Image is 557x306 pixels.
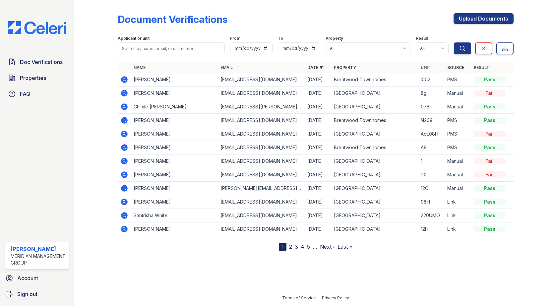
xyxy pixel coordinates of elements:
[118,42,224,54] input: Search by name, email, or unit number
[474,212,506,219] div: Pass
[289,243,292,250] a: 2
[20,74,46,82] span: Properties
[474,226,506,232] div: Pass
[218,141,305,154] td: [EMAIL_ADDRESS][DOMAIN_NAME]
[17,274,38,282] span: Account
[220,65,233,70] a: Email
[418,87,445,100] td: 8g
[305,114,331,127] td: [DATE]
[331,100,418,114] td: [GEOGRAPHIC_DATA]
[447,65,464,70] a: Source
[305,182,331,195] td: [DATE]
[416,36,428,41] label: Result
[331,182,418,195] td: [GEOGRAPHIC_DATA]
[218,209,305,222] td: [EMAIL_ADDRESS][DOMAIN_NAME]
[445,141,471,154] td: PMS
[218,114,305,127] td: [EMAIL_ADDRESS][DOMAIN_NAME]
[17,290,37,298] span: Sign out
[134,65,146,70] a: Name
[338,243,352,250] a: Last »
[474,199,506,205] div: Pass
[282,295,316,300] a: Terms of Service
[218,222,305,236] td: [EMAIL_ADDRESS][DOMAIN_NAME]
[131,100,218,114] td: Chinile [PERSON_NAME]
[131,182,218,195] td: [PERSON_NAME]
[131,73,218,87] td: [PERSON_NAME]
[131,222,218,236] td: [PERSON_NAME]
[445,154,471,168] td: Manual
[218,195,305,209] td: [EMAIL_ADDRESS][DOMAIN_NAME]
[421,65,431,70] a: Unit
[445,168,471,182] td: Manual
[331,127,418,141] td: [GEOGRAPHIC_DATA]
[474,144,506,151] div: Pass
[5,87,69,100] a: FAQ
[445,182,471,195] td: Manual
[474,171,506,178] div: Fail
[418,209,445,222] td: 220UMO
[418,222,445,236] td: 12H
[418,168,445,182] td: 10I
[313,243,317,251] span: …
[305,222,331,236] td: [DATE]
[418,195,445,209] td: 08H
[474,76,506,83] div: Pass
[331,87,418,100] td: [GEOGRAPHIC_DATA]
[131,114,218,127] td: [PERSON_NAME]
[445,127,471,141] td: PMS
[3,21,72,34] img: CE_Logo_Blue-a8612792a0a2168367f1c8372b55b34899dd931a85d93a1a3d3e32e68fde9ad4.png
[218,127,305,141] td: [EMAIL_ADDRESS][DOMAIN_NAME]
[445,73,471,87] td: PMS
[218,154,305,168] td: [EMAIL_ADDRESS][DOMAIN_NAME]
[279,243,286,251] div: 1
[320,243,335,250] a: Next ›
[218,87,305,100] td: [EMAIL_ADDRESS][DOMAIN_NAME]
[445,87,471,100] td: Manual
[474,158,506,164] div: Fail
[331,154,418,168] td: [GEOGRAPHIC_DATA]
[305,141,331,154] td: [DATE]
[20,90,31,98] span: FAQ
[131,141,218,154] td: [PERSON_NAME]
[5,55,69,69] a: Doc Verifications
[305,168,331,182] td: [DATE]
[5,71,69,85] a: Properties
[418,114,445,127] td: N209
[474,103,506,110] div: Pass
[474,65,489,70] a: Result
[131,127,218,141] td: [PERSON_NAME]
[301,243,304,250] a: 4
[131,154,218,168] td: [PERSON_NAME]
[307,243,310,250] a: 5
[131,209,218,222] td: Santrisha White
[305,87,331,100] td: [DATE]
[418,154,445,168] td: 1
[331,168,418,182] td: [GEOGRAPHIC_DATA]
[305,154,331,168] td: [DATE]
[218,182,305,195] td: [PERSON_NAME][EMAIL_ADDRESS][DOMAIN_NAME]
[218,100,305,114] td: [EMAIL_ADDRESS][PERSON_NAME][DOMAIN_NAME]
[318,295,320,300] div: |
[295,243,298,250] a: 3
[445,222,471,236] td: Link
[331,114,418,127] td: Brentwood Townhomes
[418,100,445,114] td: 07B
[418,127,445,141] td: Apt.08H
[118,36,150,41] label: Applicant or unit
[305,209,331,222] td: [DATE]
[131,168,218,182] td: [PERSON_NAME]
[11,245,66,253] div: [PERSON_NAME]
[3,287,72,301] a: Sign out
[131,195,218,209] td: [PERSON_NAME]
[454,13,514,24] a: Upload Documents
[474,131,506,137] div: Fail
[307,65,323,70] a: Date ▼
[445,195,471,209] td: Link
[20,58,63,66] span: Doc Verifications
[118,13,227,25] div: Document Verifications
[322,295,349,300] a: Privacy Policy
[218,73,305,87] td: [EMAIL_ADDRESS][DOMAIN_NAME]
[474,90,506,96] div: Fail
[445,114,471,127] td: PMS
